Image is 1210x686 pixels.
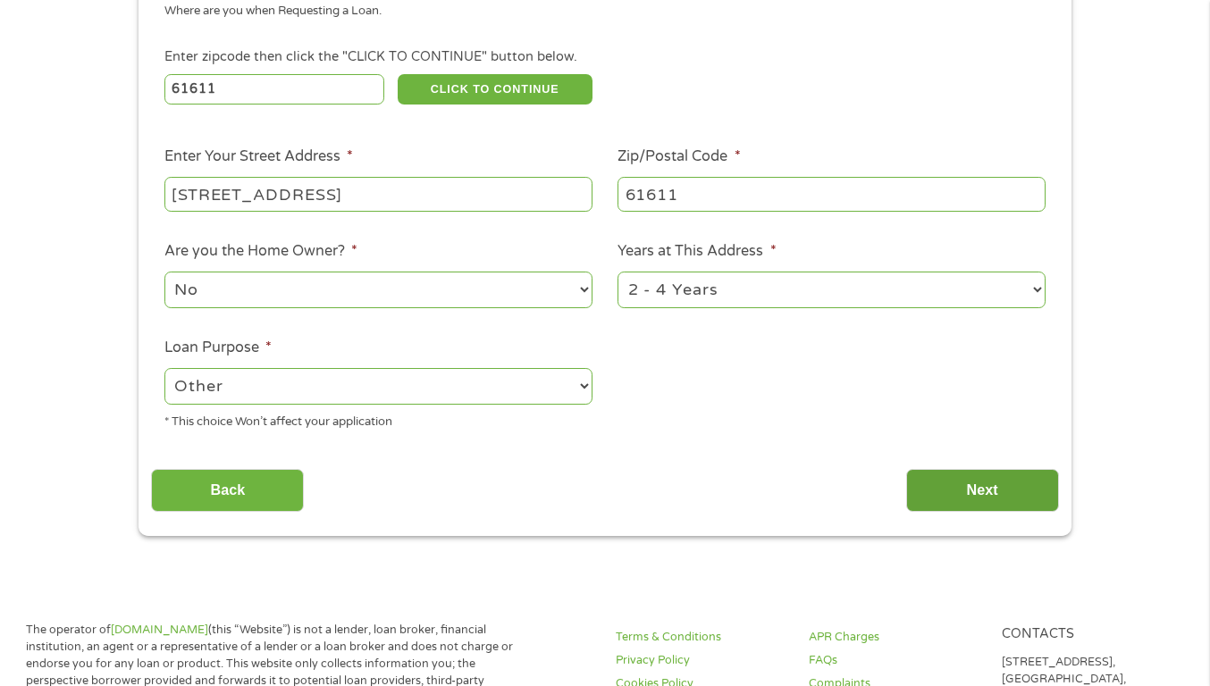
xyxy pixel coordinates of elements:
[809,629,980,646] a: APR Charges
[164,47,1046,67] div: Enter zipcode then click the "CLICK TO CONTINUE" button below.
[164,339,272,357] label: Loan Purpose
[164,177,592,211] input: 1 Main Street
[164,407,592,431] div: * This choice Won’t affect your application
[151,469,304,513] input: Back
[809,652,980,669] a: FAQs
[164,147,353,166] label: Enter Your Street Address
[164,3,1033,21] div: Where are you when Requesting a Loan.
[1002,626,1173,643] h4: Contacts
[398,74,592,105] button: CLICK TO CONTINUE
[906,469,1059,513] input: Next
[616,652,787,669] a: Privacy Policy
[164,242,357,261] label: Are you the Home Owner?
[616,629,787,646] a: Terms & Conditions
[618,242,776,261] label: Years at This Address
[111,623,208,637] a: [DOMAIN_NAME]
[164,74,385,105] input: Enter Zipcode (e.g 01510)
[618,147,740,166] label: Zip/Postal Code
